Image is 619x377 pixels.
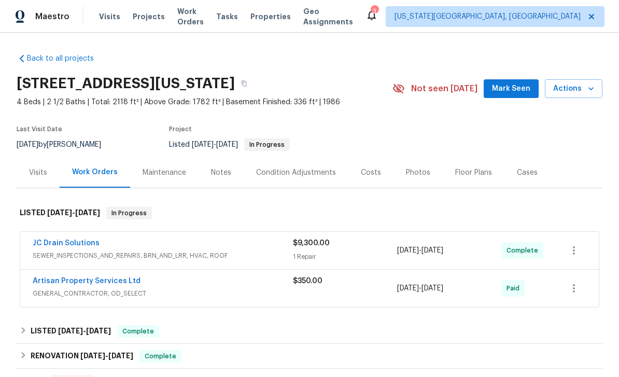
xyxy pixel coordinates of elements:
[517,167,538,178] div: Cases
[17,138,114,151] div: by [PERSON_NAME]
[406,167,430,178] div: Photos
[395,11,581,22] span: [US_STATE][GEOGRAPHIC_DATA], [GEOGRAPHIC_DATA]
[177,6,204,27] span: Work Orders
[17,97,392,107] span: 4 Beds | 2 1/2 Baths | Total: 2118 ft² | Above Grade: 1782 ft² | Basement Finished: 336 ft² | 1986
[421,247,443,254] span: [DATE]
[250,11,291,22] span: Properties
[58,327,111,334] span: -
[80,352,105,359] span: [DATE]
[35,11,69,22] span: Maestro
[99,11,120,22] span: Visits
[216,141,238,148] span: [DATE]
[33,277,140,285] a: Artisan Property Services Ltd
[143,167,186,178] div: Maintenance
[293,252,397,262] div: 1 Repair
[411,83,477,94] span: Not seen [DATE]
[421,285,443,292] span: [DATE]
[31,350,133,362] h6: RENOVATION
[245,142,289,148] span: In Progress
[118,326,158,337] span: Complete
[17,53,116,64] a: Back to all projects
[47,209,72,216] span: [DATE]
[397,285,419,292] span: [DATE]
[33,288,293,299] span: GENERAL_CONTRACTOR, OD_SELECT
[235,74,254,93] button: Copy Address
[211,167,231,178] div: Notes
[169,126,192,132] span: Project
[169,141,290,148] span: Listed
[256,167,336,178] div: Condition Adjustments
[80,352,133,359] span: -
[33,250,293,261] span: SEWER_INSPECTIONS_AND_REPAIRS, BRN_AND_LRR, HVAC, ROOF
[545,79,602,99] button: Actions
[17,141,38,148] span: [DATE]
[397,247,419,254] span: [DATE]
[507,283,524,294] span: Paid
[140,351,180,361] span: Complete
[17,126,62,132] span: Last Visit Date
[303,6,353,27] span: Geo Assignments
[107,208,151,218] span: In Progress
[553,82,594,95] span: Actions
[29,167,47,178] div: Visits
[58,327,83,334] span: [DATE]
[75,209,100,216] span: [DATE]
[72,167,118,177] div: Work Orders
[133,11,165,22] span: Projects
[33,240,100,247] a: JC Drain Solutions
[17,344,602,369] div: RENOVATION [DATE]-[DATE]Complete
[17,78,235,89] h2: [STREET_ADDRESS][US_STATE]
[31,325,111,338] h6: LISTED
[293,277,322,285] span: $350.00
[192,141,238,148] span: -
[192,141,214,148] span: [DATE]
[17,197,602,230] div: LISTED [DATE]-[DATE]In Progress
[86,327,111,334] span: [DATE]
[455,167,492,178] div: Floor Plans
[108,352,133,359] span: [DATE]
[361,167,381,178] div: Costs
[371,6,378,17] div: 3
[492,82,530,95] span: Mark Seen
[47,209,100,216] span: -
[20,207,100,219] h6: LISTED
[397,283,443,294] span: -
[397,245,443,256] span: -
[507,245,542,256] span: Complete
[17,319,602,344] div: LISTED [DATE]-[DATE]Complete
[293,240,330,247] span: $9,300.00
[484,79,539,99] button: Mark Seen
[216,13,238,20] span: Tasks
